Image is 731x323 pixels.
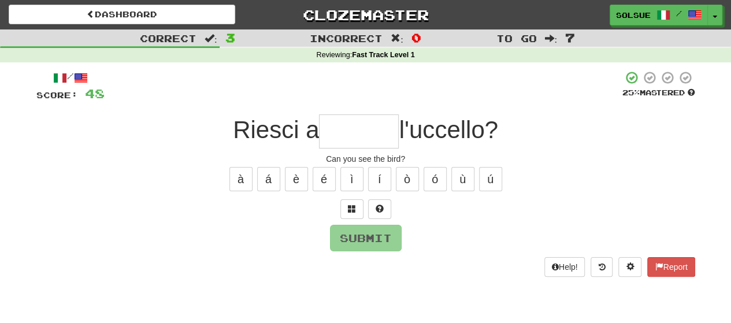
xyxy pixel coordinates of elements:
[496,32,536,44] span: To go
[340,167,363,191] button: ì
[368,167,391,191] button: í
[622,88,695,98] div: Mastered
[310,32,383,44] span: Incorrect
[565,31,575,44] span: 7
[544,257,585,277] button: Help!
[424,167,447,191] button: ó
[622,88,640,97] span: 25 %
[225,31,235,44] span: 3
[140,32,196,44] span: Correct
[36,90,78,100] span: Score:
[451,167,474,191] button: ù
[36,70,105,85] div: /
[36,153,695,165] div: Can you see the bird?
[205,34,217,43] span: :
[610,5,708,25] a: solsue /
[411,31,421,44] span: 0
[391,34,403,43] span: :
[9,5,235,24] a: Dashboard
[285,167,308,191] button: è
[591,257,613,277] button: Round history (alt+y)
[676,9,682,17] span: /
[330,225,402,251] button: Submit
[340,199,363,219] button: Switch sentence to multiple choice alt+p
[479,167,502,191] button: ú
[647,257,695,277] button: Report
[368,199,391,219] button: Single letter hint - you only get 1 per sentence and score half the points! alt+h
[399,116,498,143] span: l'uccello?
[85,86,105,101] span: 48
[253,5,479,25] a: Clozemaster
[616,10,651,20] span: solsue
[313,167,336,191] button: é
[352,51,415,59] strong: Fast Track Level 1
[544,34,557,43] span: :
[396,167,419,191] button: ò
[229,167,253,191] button: à
[233,116,319,143] span: Riesci a
[257,167,280,191] button: á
